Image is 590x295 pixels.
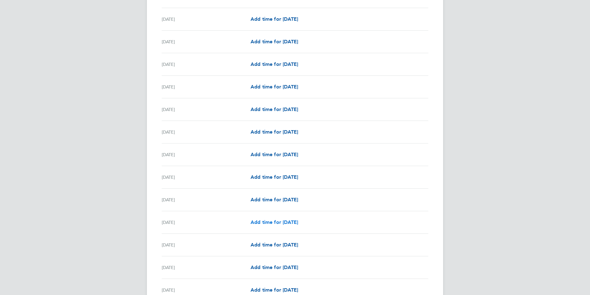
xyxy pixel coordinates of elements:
a: Add time for [DATE] [251,38,298,45]
a: Add time for [DATE] [251,15,298,23]
span: Add time for [DATE] [251,84,298,90]
a: Add time for [DATE] [251,264,298,271]
a: Add time for [DATE] [251,151,298,158]
span: Add time for [DATE] [251,106,298,112]
div: [DATE] [162,15,251,23]
span: Add time for [DATE] [251,174,298,180]
span: Add time for [DATE] [251,16,298,22]
span: Add time for [DATE] [251,152,298,157]
div: [DATE] [162,83,251,91]
div: [DATE] [162,264,251,271]
span: Add time for [DATE] [251,197,298,203]
div: [DATE] [162,61,251,68]
div: [DATE] [162,173,251,181]
span: Add time for [DATE] [251,61,298,67]
span: Add time for [DATE] [251,219,298,225]
span: Add time for [DATE] [251,242,298,248]
a: Add time for [DATE] [251,286,298,294]
a: Add time for [DATE] [251,173,298,181]
a: Add time for [DATE] [251,196,298,203]
div: [DATE] [162,241,251,249]
div: [DATE] [162,151,251,158]
span: Add time for [DATE] [251,287,298,293]
div: [DATE] [162,286,251,294]
a: Add time for [DATE] [251,219,298,226]
div: [DATE] [162,128,251,136]
a: Add time for [DATE] [251,83,298,91]
div: [DATE] [162,219,251,226]
a: Add time for [DATE] [251,106,298,113]
a: Add time for [DATE] [251,61,298,68]
span: Add time for [DATE] [251,39,298,45]
a: Add time for [DATE] [251,241,298,249]
a: Add time for [DATE] [251,128,298,136]
span: Add time for [DATE] [251,264,298,270]
div: [DATE] [162,196,251,203]
div: [DATE] [162,106,251,113]
div: [DATE] [162,38,251,45]
span: Add time for [DATE] [251,129,298,135]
